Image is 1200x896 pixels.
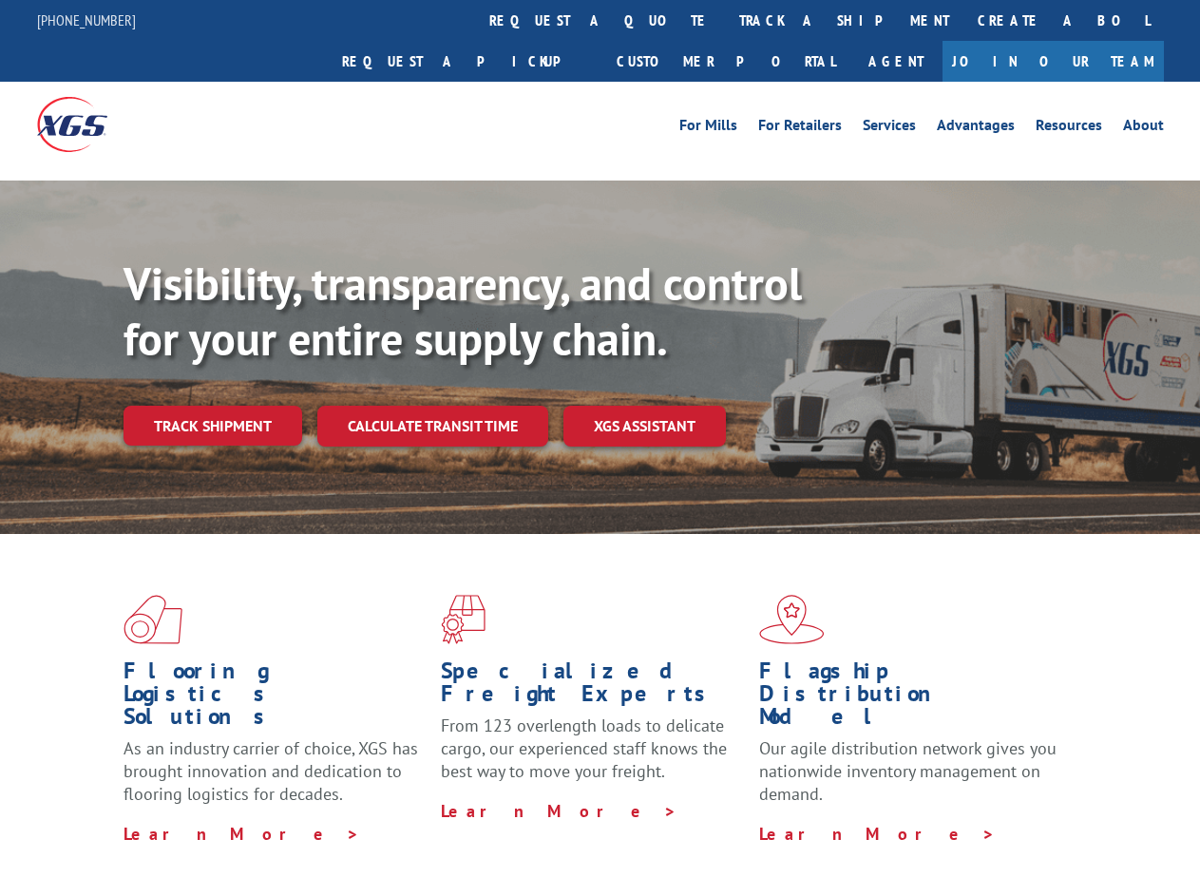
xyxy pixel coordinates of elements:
[124,254,802,368] b: Visibility, transparency, and control for your entire supply chain.
[328,41,602,82] a: Request a pickup
[441,715,744,799] p: From 123 overlength loads to delicate cargo, our experienced staff knows the best way to move you...
[124,737,418,805] span: As an industry carrier of choice, XGS has brought innovation and dedication to flooring logistics...
[124,823,360,845] a: Learn More >
[563,406,726,447] a: XGS ASSISTANT
[124,659,427,737] h1: Flooring Logistics Solutions
[317,406,548,447] a: Calculate transit time
[679,118,737,139] a: For Mills
[758,118,842,139] a: For Retailers
[602,41,849,82] a: Customer Portal
[1036,118,1102,139] a: Resources
[124,595,182,644] img: xgs-icon-total-supply-chain-intelligence-red
[759,659,1062,737] h1: Flagship Distribution Model
[441,659,744,715] h1: Specialized Freight Experts
[759,737,1057,805] span: Our agile distribution network gives you nationwide inventory management on demand.
[849,41,943,82] a: Agent
[124,406,302,446] a: Track shipment
[943,41,1164,82] a: Join Our Team
[759,823,996,845] a: Learn More >
[1123,118,1164,139] a: About
[759,595,825,644] img: xgs-icon-flagship-distribution-model-red
[441,595,486,644] img: xgs-icon-focused-on-flooring-red
[937,118,1015,139] a: Advantages
[441,800,677,822] a: Learn More >
[863,118,916,139] a: Services
[37,10,136,29] a: [PHONE_NUMBER]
